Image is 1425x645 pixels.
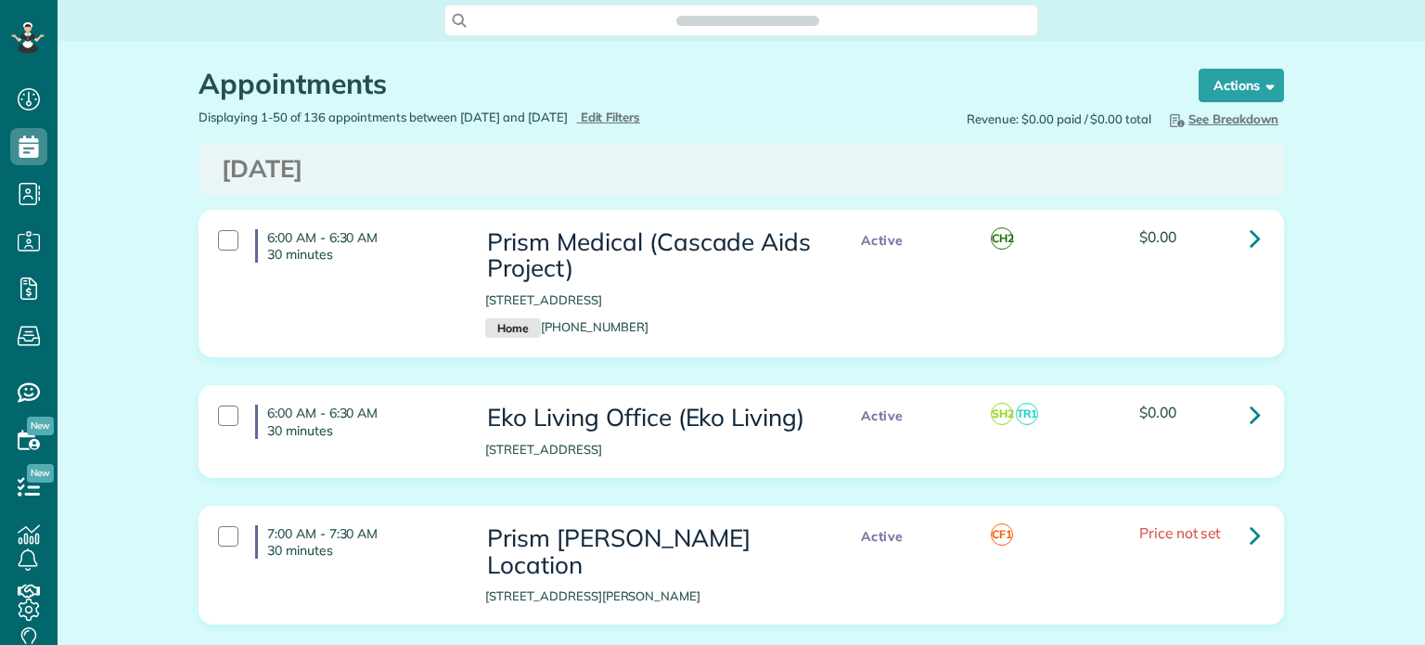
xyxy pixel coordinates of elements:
[485,319,648,334] a: Home[PHONE_NUMBER]
[991,403,1013,425] span: SH2
[267,422,457,439] p: 30 minutes
[852,405,913,428] span: Active
[991,523,1013,546] span: CF1
[695,11,800,30] span: Search ZenMaid…
[185,109,741,126] div: Displaying 1-50 of 136 appointments between [DATE] and [DATE]
[967,110,1151,128] span: Revenue: $0.00 paid / $0.00 total
[255,405,457,438] h4: 6:00 AM - 6:30 AM
[485,229,814,282] h3: Prism Medical (Cascade Aids Project)
[222,156,1261,183] h3: [DATE]
[991,227,1013,250] span: CH2
[199,69,1163,99] h1: Appointments
[267,542,457,559] p: 30 minutes
[852,229,913,252] span: Active
[1199,69,1284,102] button: Actions
[267,246,457,263] p: 30 minutes
[1139,227,1176,246] span: $0.00
[1139,403,1176,421] span: $0.00
[1016,403,1038,425] span: TR1
[485,441,814,458] p: [STREET_ADDRESS]
[852,525,913,548] span: Active
[27,464,54,483] span: New
[485,525,814,578] h3: Prism [PERSON_NAME] Location
[255,229,457,263] h4: 6:00 AM - 6:30 AM
[1161,109,1284,129] button: See Breakdown
[581,110,641,124] span: Edit Filters
[485,291,814,309] p: [STREET_ADDRESS]
[485,587,814,605] p: [STREET_ADDRESS][PERSON_NAME]
[577,110,641,124] a: Edit Filters
[485,318,540,339] small: Home
[485,405,814,432] h3: Eko Living Office (Eko Living)
[27,417,54,435] span: New
[1139,523,1221,542] span: Price not set
[255,525,457,559] h4: 7:00 AM - 7:30 AM
[1166,111,1278,126] span: See Breakdown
